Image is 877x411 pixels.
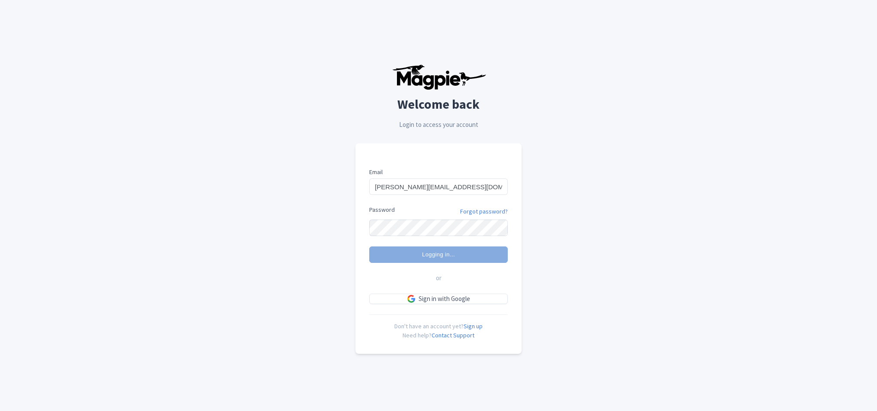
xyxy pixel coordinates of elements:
[460,207,508,216] a: Forgot password?
[407,295,415,303] img: google.svg
[369,168,508,177] label: Email
[369,314,508,340] div: Don't have an account yet? Need help?
[355,120,522,130] p: Login to access your account
[432,331,474,339] a: Contact Support
[369,246,508,263] input: Logging in...
[369,178,508,195] input: you@example.com
[436,273,442,283] span: or
[369,294,508,304] a: Sign in with Google
[390,64,487,90] img: logo-ab69f6fb50320c5b225c76a69d11143b.png
[355,97,522,111] h2: Welcome back
[464,322,483,330] a: Sign up
[369,205,395,214] label: Password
